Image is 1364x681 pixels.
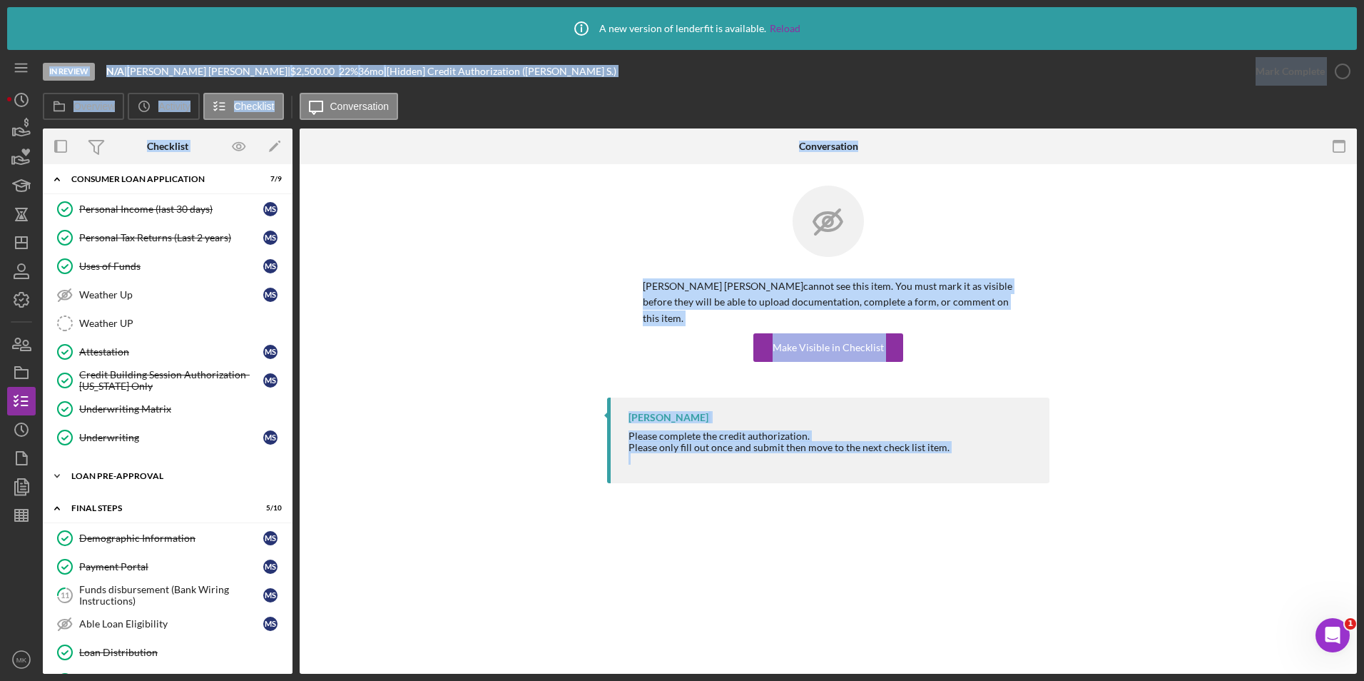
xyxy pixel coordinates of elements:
iframe: Intercom live chat [1315,618,1350,652]
button: Activity [128,93,199,120]
a: Demographic InformationMS [50,524,285,553]
button: Mark Complete [1241,57,1357,86]
div: M S [263,373,278,388]
div: 36 mo [358,66,384,77]
a: Loan Distribution [50,638,285,667]
div: M S [263,231,278,245]
button: Conversation [300,93,399,120]
a: Payment PortalMS [50,553,285,581]
div: Personal Income (last 30 days) [79,203,263,215]
div: 22 % [339,66,358,77]
div: Loan Distribution [79,647,285,658]
div: M S [263,588,278,602]
a: Weather UpMS [50,281,285,309]
text: MK [16,656,27,664]
div: Underwriting Matrix [79,403,285,415]
div: M S [263,531,278,545]
div: | [106,66,127,77]
a: Reload [770,23,800,34]
div: Mark Complete [1256,57,1325,86]
div: Attestation [79,346,263,358]
a: Able Loan EligibilityMS [50,610,285,638]
a: Uses of FundsMS [50,252,285,281]
div: M S [263,617,278,631]
div: M S [263,560,278,574]
div: A new version of lenderfit is available. [564,11,800,46]
label: Checklist [234,101,275,112]
tspan: 11 [61,590,69,600]
a: Underwriting Matrix [50,395,285,423]
div: Able Loan Eligibility [79,618,263,630]
div: $2,500.00 [290,66,339,77]
label: Overview [73,101,115,112]
a: 11Funds disbursement (Bank Wiring Instructions)MS [50,581,285,610]
div: Payment Portal [79,561,263,572]
div: Conversation [799,141,858,152]
div: Credit Building Session Authorization- [US_STATE] Only [79,369,263,392]
div: Uses of Funds [79,261,263,272]
p: [PERSON_NAME] [PERSON_NAME] cannot see this item. You must mark it as visible before they will be... [643,278,1014,326]
div: Funds disbursement (Bank Wiring Instructions) [79,584,263,607]
div: M S [263,202,278,216]
a: AttestationMS [50,338,285,366]
b: N/A [106,65,124,77]
a: Weather UP [50,309,285,338]
a: Credit Building Session Authorization- [US_STATE] OnlyMS [50,366,285,395]
div: Personal Tax Returns (Last 2 years) [79,232,263,243]
div: Make Visible in Checklist [773,333,884,362]
div: Consumer Loan Application [71,175,246,183]
div: In Review [43,63,95,81]
a: Personal Tax Returns (Last 2 years)MS [50,223,285,252]
div: M S [263,259,278,273]
div: Underwriting [79,432,263,443]
div: Demographic Information [79,533,263,544]
div: Weather Up [79,289,263,301]
label: Activity [158,101,190,112]
div: [PERSON_NAME] [PERSON_NAME] | [127,66,290,77]
div: Please complete the credit authorization. [628,430,950,465]
button: MK [7,645,36,674]
a: UnderwritingMS [50,423,285,452]
button: Make Visible in Checklist [753,333,903,362]
a: Personal Income (last 30 days)MS [50,195,285,223]
div: Checklist [147,141,188,152]
div: Loan Pre-Approval [71,472,275,480]
div: FINAL STEPS [71,504,246,513]
div: 5 / 10 [256,504,282,513]
div: M S [263,430,278,445]
div: M S [263,288,278,302]
div: | [Hidden] Credit Authorization ([PERSON_NAME] S.) [384,66,616,77]
div: 7 / 9 [256,175,282,183]
button: Overview [43,93,124,120]
div: Please only fill out once and submit then move to the next check list item. [628,442,950,453]
button: Checklist [203,93,284,120]
span: 1 [1345,618,1356,630]
div: Weather UP [79,318,285,329]
div: [PERSON_NAME] [628,412,708,423]
div: M S [263,345,278,359]
label: Conversation [330,101,390,112]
